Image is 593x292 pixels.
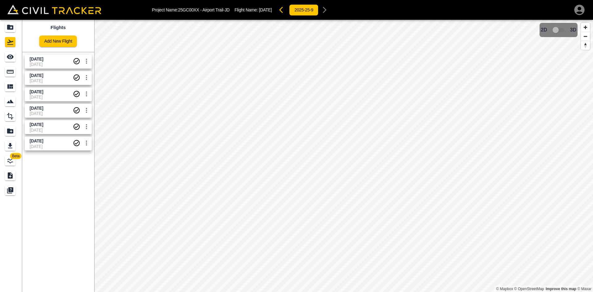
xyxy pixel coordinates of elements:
p: Flight Name: [234,7,272,12]
button: Zoom in [581,23,590,32]
a: Mapbox [496,287,513,291]
span: 3D model not uploaded yet [550,24,568,36]
a: OpenStreetMap [514,287,544,291]
button: 2025-25-9 [289,4,318,16]
p: Project Name: 25GC00XX - Airport Trail-JD [152,7,229,12]
a: Maxar [577,287,591,291]
a: Map feedback [546,287,576,291]
button: Zoom out [581,32,590,41]
img: Civil Tracker [7,5,101,14]
span: 3D [570,27,576,33]
button: Reset bearing to north [581,41,590,50]
span: [DATE] [259,7,272,12]
canvas: Map [94,20,593,292]
span: 2D [541,27,547,33]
